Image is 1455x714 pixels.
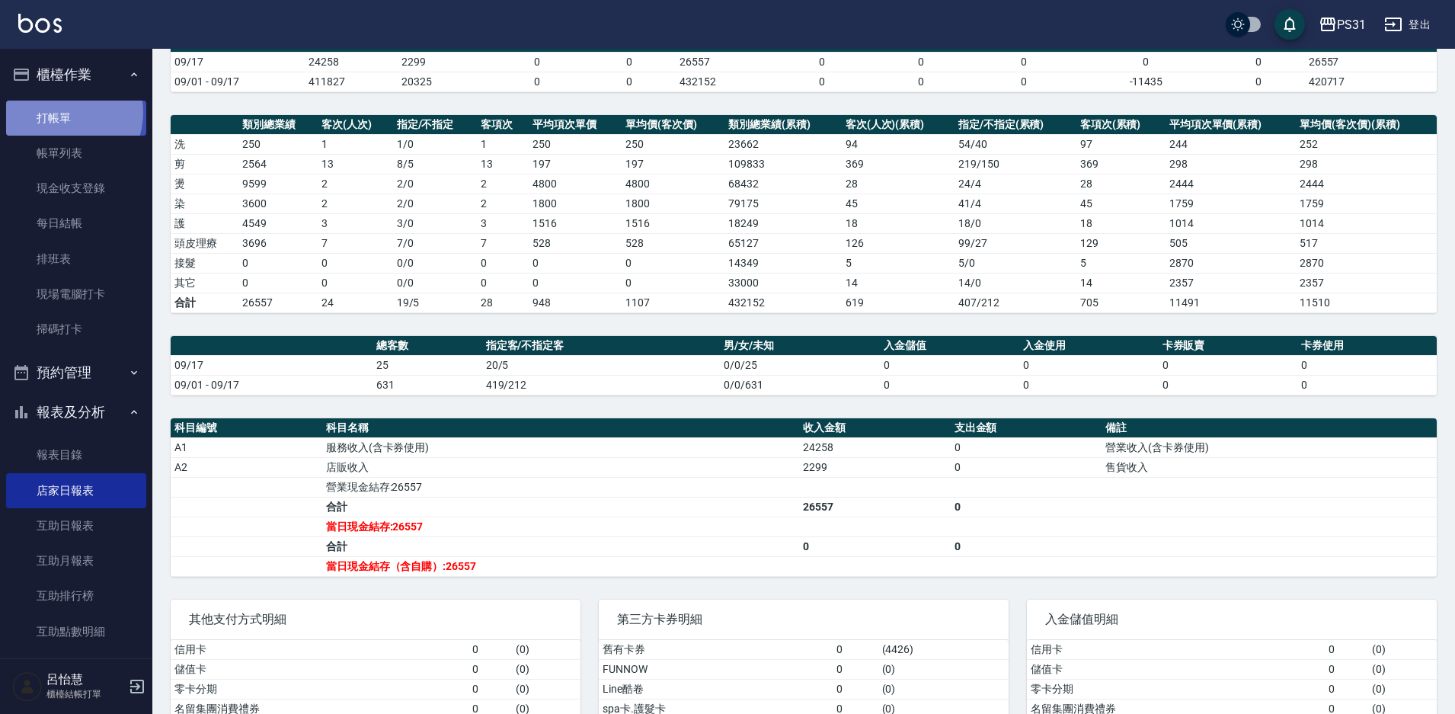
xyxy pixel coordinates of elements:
[583,72,676,91] td: 0
[477,253,529,273] td: 0
[951,497,1102,517] td: 0
[1166,154,1297,174] td: 298
[878,659,1009,679] td: ( 0 )
[875,52,968,72] td: 0
[398,72,491,91] td: 20325
[491,72,584,91] td: 0
[171,679,468,699] td: 零卡分期
[373,336,482,356] th: 總客數
[880,375,1019,395] td: 0
[951,437,1102,457] td: 0
[491,52,584,72] td: 0
[529,174,622,194] td: 4800
[724,154,841,174] td: 109833
[318,293,393,312] td: 24
[477,174,529,194] td: 2
[171,418,1437,577] table: a dense table
[6,353,146,392] button: 預約管理
[769,72,875,91] td: 0
[583,52,676,72] td: 0
[529,194,622,213] td: 1800
[1305,52,1437,72] td: 26557
[6,277,146,312] a: 現場電腦打卡
[18,14,62,33] img: Logo
[529,233,622,253] td: 528
[951,457,1102,477] td: 0
[318,253,393,273] td: 0
[1368,640,1437,660] td: ( 0 )
[833,640,878,660] td: 0
[6,473,146,508] a: 店家日報表
[322,477,799,497] td: 營業現金結存:26557
[1080,72,1212,91] td: -11435
[482,375,721,395] td: 419/212
[599,679,833,699] td: Line酷卷
[238,134,318,154] td: 250
[799,418,951,438] th: 收入金額
[1027,659,1325,679] td: 儲值卡
[1159,375,1298,395] td: 0
[1076,213,1166,233] td: 18
[322,457,799,477] td: 店販收入
[1296,134,1437,154] td: 252
[1166,233,1297,253] td: 505
[6,101,146,136] a: 打帳單
[878,679,1009,699] td: ( 0 )
[622,233,724,253] td: 528
[622,154,724,174] td: 197
[1297,336,1437,356] th: 卡券使用
[880,355,1019,375] td: 0
[318,154,393,174] td: 13
[1019,375,1159,395] td: 0
[393,213,478,233] td: 3 / 0
[393,115,478,135] th: 指定/不指定
[1166,194,1297,213] td: 1759
[6,649,146,684] a: 互助業績報表
[477,134,529,154] td: 1
[1296,293,1437,312] td: 11510
[318,273,393,293] td: 0
[468,640,513,660] td: 0
[1076,174,1166,194] td: 28
[318,233,393,253] td: 7
[171,640,468,660] td: 信用卡
[393,154,478,174] td: 8 / 5
[398,52,491,72] td: 2299
[724,194,841,213] td: 79175
[171,174,238,194] td: 燙
[393,273,478,293] td: 0 / 0
[1296,273,1437,293] td: 2357
[1027,679,1325,699] td: 零卡分期
[6,543,146,578] a: 互助月報表
[720,375,880,395] td: 0/0/631
[1076,115,1166,135] th: 客項次(累積)
[724,293,841,312] td: 432152
[1102,418,1437,438] th: 備註
[6,578,146,613] a: 互助排行榜
[1212,72,1305,91] td: 0
[482,355,721,375] td: 20/5
[1296,253,1437,273] td: 2870
[322,418,799,438] th: 科目名稱
[1019,355,1159,375] td: 0
[951,418,1102,438] th: 支出金額
[171,194,238,213] td: 染
[1045,612,1418,627] span: 入金儲值明細
[1368,659,1437,679] td: ( 0 )
[1076,134,1166,154] td: 97
[1305,72,1437,91] td: 420717
[878,640,1009,660] td: ( 4426 )
[1159,355,1298,375] td: 0
[1297,375,1437,395] td: 0
[6,242,146,277] a: 排班表
[6,206,146,241] a: 每日結帳
[393,174,478,194] td: 2 / 0
[477,233,529,253] td: 7
[799,457,951,477] td: 2299
[6,55,146,94] button: 櫃檯作業
[477,194,529,213] td: 2
[171,115,1437,313] table: a dense table
[955,213,1076,233] td: 18 / 0
[529,273,622,293] td: 0
[1166,293,1297,312] td: 11491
